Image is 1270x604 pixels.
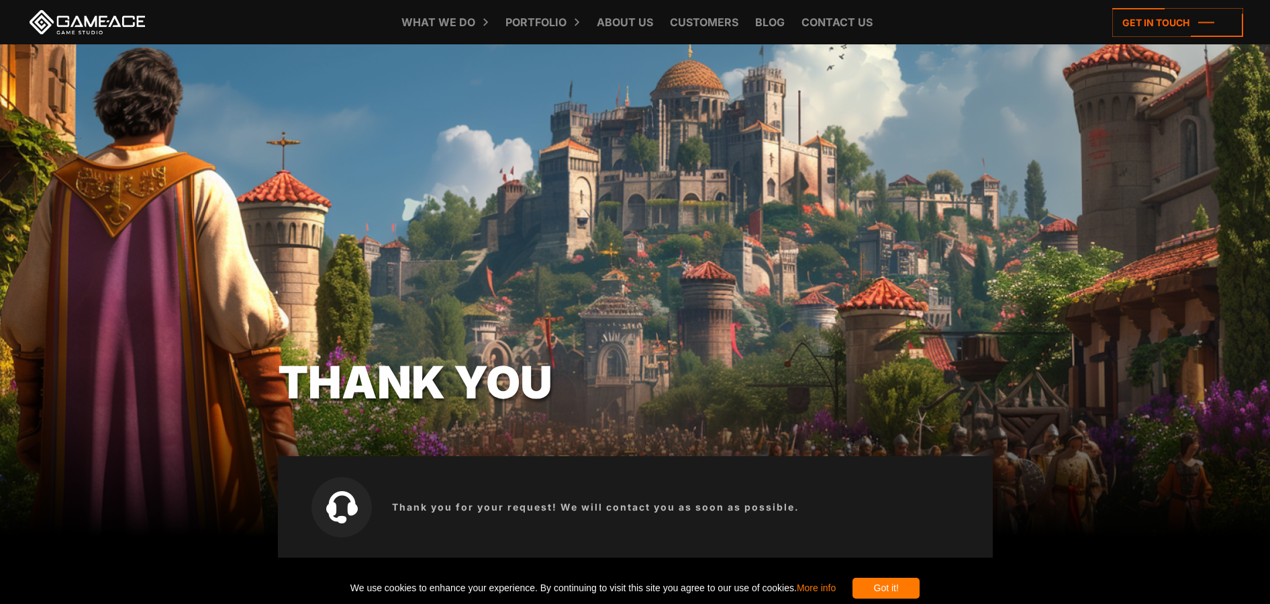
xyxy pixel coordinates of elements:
[278,349,993,416] div: Thank you
[797,583,836,593] a: More info
[278,456,993,558] div: Thank you for your request! We will contact you as soon as possible.
[350,578,836,599] span: We use cookies to enhance your experience. By continuing to visit this site you agree to our use ...
[852,578,920,599] div: Got it!
[1112,8,1243,37] a: Get in touch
